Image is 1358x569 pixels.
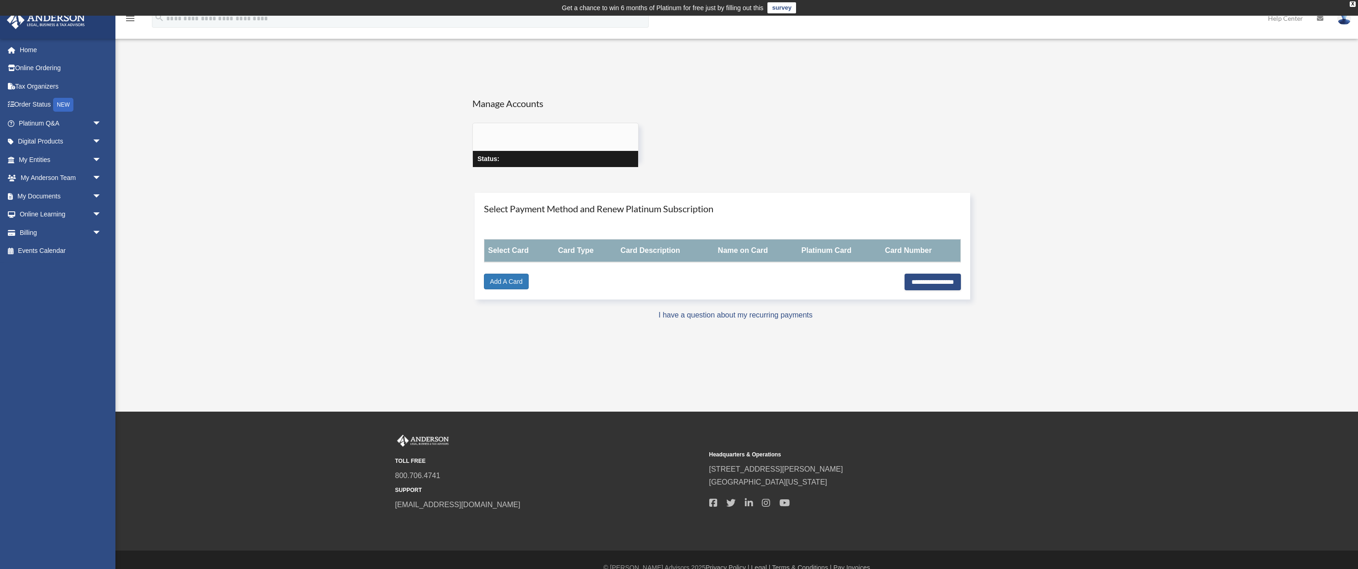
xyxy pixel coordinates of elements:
[484,202,961,215] h4: Select Payment Method and Renew Platinum Subscription
[709,465,843,473] a: [STREET_ADDRESS][PERSON_NAME]
[6,242,115,260] a: Events Calendar
[484,274,529,289] a: Add A Card
[53,98,73,112] div: NEW
[6,132,115,151] a: Digital Productsarrow_drop_down
[881,240,960,263] th: Card Number
[92,114,111,133] span: arrow_drop_down
[395,472,441,479] a: 800.706.4741
[6,223,115,242] a: Billingarrow_drop_down
[617,240,714,263] th: Card Description
[92,205,111,224] span: arrow_drop_down
[6,96,115,114] a: Order StatusNEW
[92,223,111,242] span: arrow_drop_down
[477,155,499,162] strong: Status:
[6,169,115,187] a: My Anderson Teamarrow_drop_down
[798,240,881,263] th: Platinum Card
[125,16,136,24] a: menu
[709,478,827,486] a: [GEOGRAPHIC_DATA][US_STATE]
[6,77,115,96] a: Tax Organizers
[6,187,115,205] a: My Documentsarrow_drop_down
[767,2,796,13] a: survey
[92,187,111,206] span: arrow_drop_down
[92,150,111,169] span: arrow_drop_down
[714,240,798,263] th: Name on Card
[1350,1,1356,7] div: close
[1337,12,1351,25] img: User Pic
[658,311,813,319] a: I have a question about my recurring payments
[6,41,115,59] a: Home
[6,59,115,78] a: Online Ordering
[472,97,639,110] h4: Manage Accounts
[6,114,115,132] a: Platinum Q&Aarrow_drop_down
[154,12,164,23] i: search
[6,205,115,224] a: Online Learningarrow_drop_down
[4,11,88,29] img: Anderson Advisors Platinum Portal
[555,240,617,263] th: Card Type
[395,456,703,466] small: TOLL FREE
[395,435,451,447] img: Anderson Advisors Platinum Portal
[484,240,555,263] th: Select Card
[395,501,520,509] a: [EMAIL_ADDRESS][DOMAIN_NAME]
[562,2,764,13] div: Get a chance to win 6 months of Platinum for free just by filling out this
[395,485,703,495] small: SUPPORT
[92,169,111,188] span: arrow_drop_down
[125,13,136,24] i: menu
[709,450,1017,460] small: Headquarters & Operations
[6,150,115,169] a: My Entitiesarrow_drop_down
[92,132,111,151] span: arrow_drop_down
